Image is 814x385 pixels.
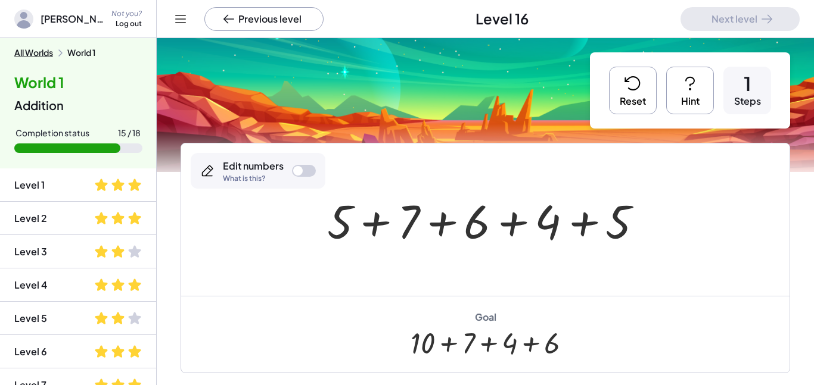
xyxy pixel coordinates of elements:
div: What is this? [223,175,284,182]
div: Level 1 [14,178,45,192]
div: Edit numbers [223,159,284,173]
button: Previous level [204,7,324,31]
div: 15 / 18 [118,128,141,139]
div: Not you? [111,9,142,19]
div: Addition [14,97,142,114]
div: World 1 [67,48,95,58]
button: All Worlds [14,48,53,58]
div: Log out [116,19,142,29]
div: Level 3 [14,245,47,259]
div: 1 [744,74,751,93]
h4: World 1 [14,73,142,93]
div: Level 2 [14,211,47,226]
button: Next level [681,7,800,31]
div: Goal [475,311,496,324]
span: [PERSON_NAME] [41,12,104,26]
div: Steps [734,95,761,108]
div: Completion status [15,128,89,139]
div: Level 4 [14,278,47,292]
button: Reset [609,67,657,114]
span: Level 16 [476,9,529,29]
button: Hint [666,67,714,114]
div: Level 5 [14,311,47,325]
div: Level 6 [14,345,47,359]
